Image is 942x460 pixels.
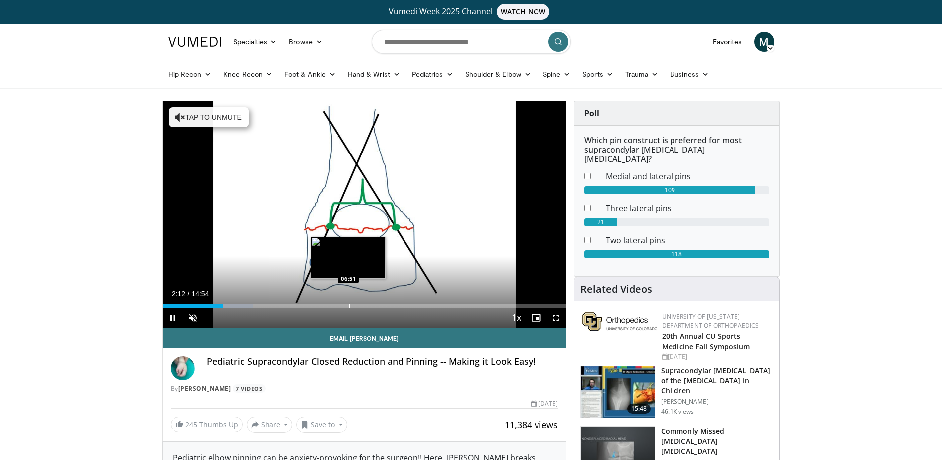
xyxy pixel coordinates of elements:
[661,366,773,396] h3: Supracondylar [MEDICAL_DATA] of the [MEDICAL_DATA] in Children
[207,356,558,367] h4: Pediatric Supracondylar Closed Reduction and Pinning -- Making it Look Easy!
[188,290,190,298] span: /
[580,366,773,419] a: 15:48 Supracondylar [MEDICAL_DATA] of the [MEDICAL_DATA] in Children [PERSON_NAME] 46.1K views
[342,64,406,84] a: Hand & Wrist
[372,30,571,54] input: Search topics, interventions
[185,420,197,429] span: 245
[661,398,773,406] p: [PERSON_NAME]
[163,328,566,348] a: Email [PERSON_NAME]
[168,37,221,47] img: VuMedi Logo
[459,64,537,84] a: Shoulder & Elbow
[531,399,558,408] div: [DATE]
[178,384,231,393] a: [PERSON_NAME]
[191,290,209,298] span: 14:54
[584,186,755,194] div: 109
[598,234,777,246] dd: Two lateral pins
[662,312,759,330] a: University of [US_STATE] Department of Orthopaedics
[171,384,558,393] div: By
[754,32,774,52] a: M
[584,218,617,226] div: 21
[183,308,203,328] button: Unmute
[283,32,329,52] a: Browse
[576,64,619,84] a: Sports
[163,308,183,328] button: Pause
[296,417,347,433] button: Save to
[505,419,558,431] span: 11,384 views
[406,64,459,84] a: Pediatrics
[707,32,748,52] a: Favorites
[584,136,769,164] h6: Which pin construct is preferred for most supracondylar [MEDICAL_DATA] [MEDICAL_DATA]?
[169,107,249,127] button: Tap to unmute
[537,64,576,84] a: Spine
[163,101,566,328] video-js: Video Player
[217,64,278,84] a: Knee Recon
[163,304,566,308] div: Progress Bar
[546,308,566,328] button: Fullscreen
[598,170,777,182] dd: Medial and lateral pins
[278,64,342,84] a: Foot & Ankle
[662,352,771,361] div: [DATE]
[247,417,293,433] button: Share
[582,312,657,331] img: 355603a8-37da-49b6-856f-e00d7e9307d3.png.150x105_q85_autocrop_double_scale_upscale_version-0.2.png
[580,283,652,295] h4: Related Videos
[661,408,694,416] p: 46.1K views
[311,237,386,279] img: image.jpeg
[497,4,549,20] span: WATCH NOW
[162,64,218,84] a: Hip Recon
[662,331,750,351] a: 20th Annual CU Sports Medicine Fall Symposium
[619,64,665,84] a: Trauma
[584,250,769,258] div: 118
[170,4,773,20] a: Vumedi Week 2025 ChannelWATCH NOW
[171,356,195,380] img: Avatar
[506,308,526,328] button: Playback Rate
[664,64,715,84] a: Business
[526,308,546,328] button: Enable picture-in-picture mode
[233,384,266,393] a: 7 Videos
[627,404,651,414] span: 15:48
[584,108,599,119] strong: Poll
[227,32,283,52] a: Specialties
[581,366,655,418] img: 07483a87-f7db-4b95-b01b-f6be0d1b3d91.150x105_q85_crop-smart_upscale.jpg
[172,290,185,298] span: 2:12
[661,426,773,456] h3: Commonly Missed [MEDICAL_DATA] [MEDICAL_DATA]
[598,202,777,214] dd: Three lateral pins
[171,417,243,432] a: 245 Thumbs Up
